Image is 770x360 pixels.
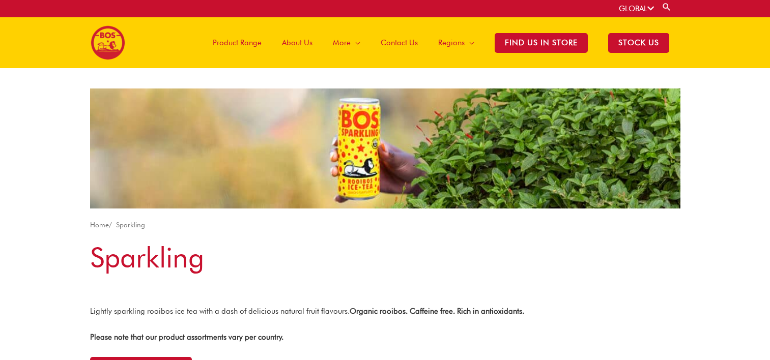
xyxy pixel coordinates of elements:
[350,307,524,316] strong: Organic rooibos. Caffeine free. Rich in antioxidants.
[381,27,418,58] span: Contact Us
[203,17,272,68] a: Product Range
[90,305,680,318] p: Lightly sparkling rooibos ice tea with a dash of delicious natural fruit flavours.
[272,17,323,68] a: About Us
[213,27,262,58] span: Product Range
[428,17,484,68] a: Regions
[91,25,125,60] img: BOS logo finals-200px
[608,33,669,53] span: STOCK US
[90,238,680,277] h1: Sparkling
[195,17,679,68] nav: Site Navigation
[598,17,679,68] a: STOCK US
[90,221,109,229] a: Home
[323,17,370,68] a: More
[90,333,283,342] strong: Please note that our product assortments vary per country.
[495,33,588,53] span: Find Us in Store
[282,27,312,58] span: About Us
[90,219,680,231] nav: Breadcrumb
[370,17,428,68] a: Contact Us
[484,17,598,68] a: Find Us in Store
[662,2,672,12] a: Search button
[333,27,351,58] span: More
[619,4,654,13] a: GLOBAL
[438,27,465,58] span: Regions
